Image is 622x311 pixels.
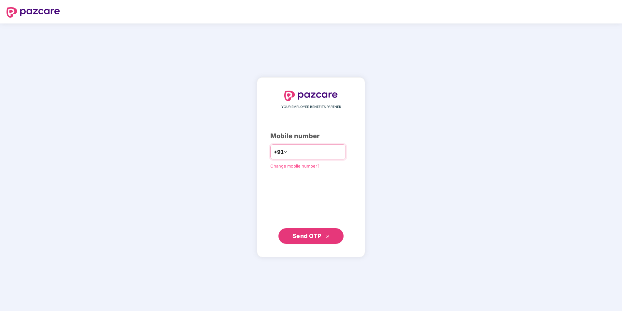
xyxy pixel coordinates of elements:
[281,104,341,110] span: YOUR EMPLOYEE BENEFITS PARTNER
[284,91,338,101] img: logo
[274,148,284,156] span: +91
[326,234,330,239] span: double-right
[270,131,352,141] div: Mobile number
[7,7,60,18] img: logo
[284,150,288,154] span: down
[278,228,344,244] button: Send OTPdouble-right
[292,232,321,239] span: Send OTP
[270,163,319,169] a: Change mobile number?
